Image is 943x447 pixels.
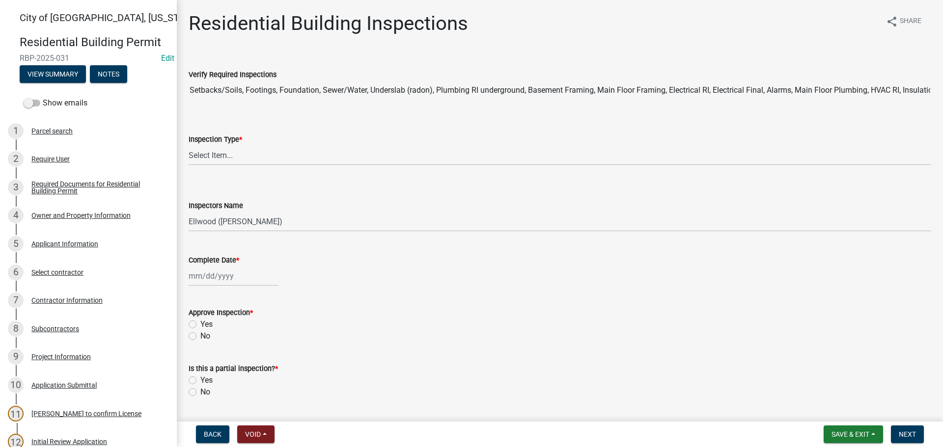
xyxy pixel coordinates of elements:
div: Project Information [31,353,91,360]
div: 11 [8,406,24,421]
div: Require User [31,156,70,162]
label: Inspectors Name [189,203,243,210]
wm-modal-confirm: Notes [90,71,127,79]
button: Next [891,425,924,443]
label: Approve Inspection [189,310,253,316]
label: Show emails [24,97,87,109]
input: mm/dd/yyyy [189,266,278,286]
div: 5 [8,236,24,252]
div: 9 [8,349,24,365]
label: Inspection Type [189,136,242,143]
wm-modal-confirm: Edit Application Number [161,53,174,63]
span: Void [245,430,261,438]
label: No [200,330,210,342]
div: 2 [8,151,24,167]
label: Complete Date [189,257,239,264]
div: Application Submittal [31,382,97,389]
div: Subcontractors [31,325,79,332]
div: Parcel search [31,128,73,134]
div: [PERSON_NAME] to confirm License [31,410,141,417]
i: share [886,16,898,27]
a: Edit [161,53,174,63]
h1: Residential Building Inspections [189,12,468,35]
div: 8 [8,321,24,337]
button: Void [237,425,275,443]
span: Save & Exit [832,430,869,438]
div: 6 [8,264,24,280]
button: shareShare [878,12,929,31]
button: View Summary [20,65,86,83]
label: Verify Required Inspections [189,72,277,79]
span: City of [GEOGRAPHIC_DATA], [US_STATE] [20,12,198,24]
div: 7 [8,292,24,308]
div: 10 [8,377,24,393]
span: Next [899,430,916,438]
label: Yes [200,374,213,386]
label: Is this a partial inspection? [189,366,278,372]
span: Share [900,16,921,27]
h4: Residential Building Permit [20,35,169,50]
div: Required Documents for Residential Building Permit [31,181,161,194]
div: Select contractor [31,269,83,276]
div: 3 [8,180,24,195]
label: No [200,386,210,398]
div: Owner and Property Information [31,212,131,219]
button: Notes [90,65,127,83]
div: Contractor Information [31,297,103,304]
div: 1 [8,123,24,139]
wm-modal-confirm: Summary [20,71,86,79]
button: Save & Exit [824,425,883,443]
div: Initial Review Application [31,438,107,445]
span: RBP-2025-031 [20,53,157,63]
span: Back [204,430,222,438]
button: Back [196,425,229,443]
div: Applicant Information [31,240,98,247]
div: 4 [8,208,24,223]
label: Yes [200,318,213,330]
